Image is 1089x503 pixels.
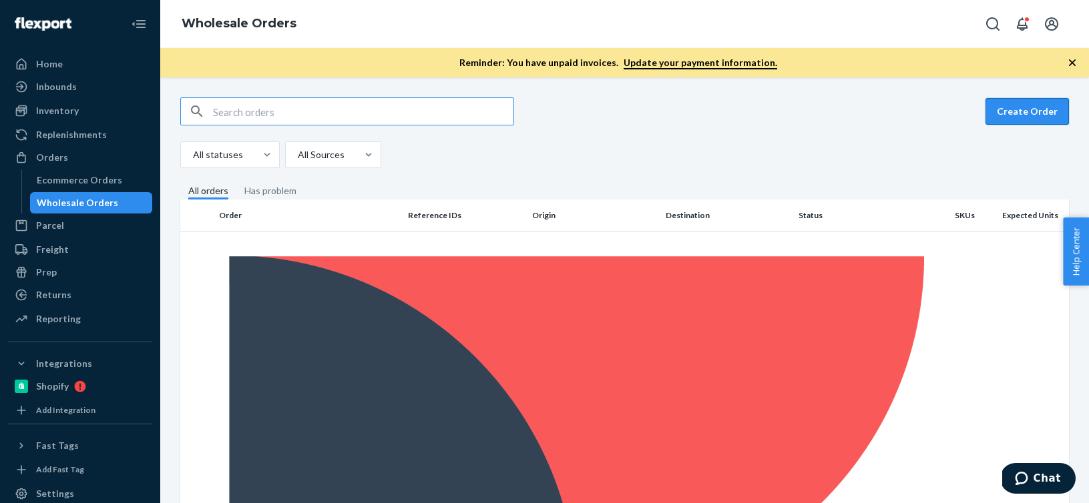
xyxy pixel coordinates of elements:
input: Search orders [213,98,513,125]
th: Destination [660,199,794,231]
a: Orders [8,147,152,168]
button: Integrations [8,353,152,374]
p: Reminder: You have unpaid invoices. [459,56,777,69]
ol: breadcrumbs [171,5,307,43]
div: Integrations [36,357,92,370]
div: Orders [36,151,68,164]
a: Shopify [8,376,152,397]
div: Add Integration [36,404,95,416]
div: Has problem [244,184,296,197]
button: Fast Tags [8,435,152,456]
div: Freight [36,243,69,256]
div: Ecommerce Orders [37,173,122,187]
th: SKUs [918,199,980,231]
div: Home [36,57,63,71]
a: Parcel [8,215,152,236]
th: Order [214,199,403,231]
div: Inventory [36,104,79,117]
a: Wholesale Orders [30,192,153,213]
iframe: Opens a widget where you can chat to one of our agents [1002,463,1076,496]
button: Open Search Box [979,11,1006,37]
img: Flexport logo [15,17,71,31]
th: Status [793,199,917,231]
th: Expected Units [980,199,1069,231]
div: Fast Tags [36,439,79,452]
div: Parcel [36,219,64,232]
button: Open account menu [1038,11,1065,37]
a: Inventory [8,100,152,121]
a: Home [8,53,152,75]
th: Origin [527,199,660,231]
input: All Sources [296,148,298,161]
div: Replenishments [36,128,107,141]
div: Inbounds [36,80,77,93]
div: All orders [188,184,228,199]
a: Add Integration [8,402,152,418]
a: Ecommerce Orders [30,169,153,191]
a: Returns [8,284,152,306]
a: Add Fast Tag [8,462,152,478]
a: Reporting [8,308,152,330]
input: All statuses [192,148,193,161]
div: Add Fast Tag [36,464,84,475]
button: Open notifications [1009,11,1036,37]
button: Help Center [1063,217,1089,286]
a: Wholesale Orders [182,16,296,31]
div: Returns [36,288,71,302]
button: Create Order [986,98,1069,125]
div: Settings [36,487,74,500]
a: Freight [8,239,152,260]
a: Replenishments [8,124,152,145]
div: Prep [36,266,57,279]
a: Inbounds [8,76,152,97]
a: Prep [8,262,152,283]
a: Update your payment information. [624,57,777,69]
div: Wholesale Orders [37,196,118,209]
div: Shopify [36,380,69,393]
button: Close Navigation [126,11,152,37]
div: Reporting [36,312,81,326]
th: Reference IDs [403,199,527,231]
